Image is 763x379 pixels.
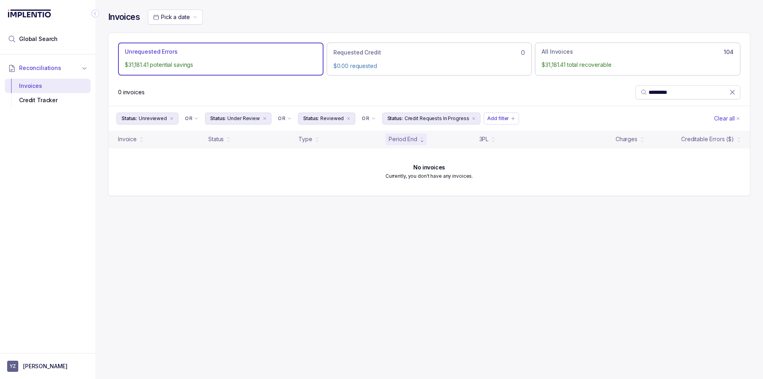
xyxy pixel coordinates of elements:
p: OR [185,115,192,122]
p: $31,181.41 potential savings [125,61,317,69]
button: Filter Chip Unreviewed [116,113,178,124]
button: Clear Filters [713,113,742,124]
span: Reconciliations [19,64,61,72]
p: OR [362,115,369,122]
p: OR [278,115,285,122]
p: Unrequested Errors [125,48,177,56]
h6: 104 [724,49,734,55]
div: remove content [471,115,477,122]
p: Unreviewed [139,115,167,122]
span: Pick a date [161,14,190,20]
ul: Action Tab Group [118,43,740,75]
p: Credit Requests In Progress [405,115,469,122]
h6: No invoices [413,164,445,171]
p: Currently, you don't have any invoices. [385,172,473,180]
p: Status: [210,115,226,122]
div: remove content [168,115,175,122]
p: All Invoices [542,48,573,56]
div: remove content [345,115,352,122]
button: Filter Chip Add filter [484,113,519,124]
p: Under Review [227,115,260,122]
button: Date Range Picker [148,10,203,25]
div: Remaining page entries [118,88,145,96]
div: Credit Tracker [11,93,84,107]
p: Status: [303,115,319,122]
li: Filter Chip Connector undefined [278,115,292,122]
search: Date Range Picker [153,13,190,21]
p: $31,181.41 total recoverable [542,61,734,69]
button: Filter Chip Connector undefined [182,113,202,124]
p: 0 invoices [118,88,145,96]
div: Status [208,135,224,143]
button: Filter Chip Connector undefined [275,113,295,124]
ul: Filter Group [116,113,713,124]
li: Filter Chip Connector undefined [185,115,199,122]
div: remove content [261,115,268,122]
button: Filter Chip Under Review [205,113,271,124]
div: 3PL [479,135,489,143]
p: Add filter [487,115,509,122]
button: Filter Chip Connector undefined [358,113,379,124]
p: Status: [122,115,137,122]
div: Type [298,135,312,143]
p: Clear all [714,115,735,122]
li: Filter Chip Connector undefined [362,115,376,122]
span: Global Search [19,35,58,43]
div: 0 [333,48,525,57]
p: Reviewed [320,115,344,122]
h4: Invoices [108,12,140,23]
div: Period End [389,135,417,143]
div: Invoice [118,135,137,143]
div: Reconciliations [5,77,91,109]
button: Filter Chip Credit Requests In Progress [382,113,481,124]
p: Requested Credit [333,49,381,56]
span: User initials [7,361,18,372]
div: Invoices [11,79,84,93]
p: $0.00 requested [333,62,525,70]
div: Charges [616,135,637,143]
button: Filter Chip Reviewed [298,113,355,124]
button: Reconciliations [5,59,91,77]
div: Creditable Errors ($) [681,135,734,143]
button: User initials[PERSON_NAME] [7,361,88,372]
p: Status: [387,115,403,122]
p: [PERSON_NAME] [23,362,68,370]
div: Collapse Icon [91,9,100,18]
